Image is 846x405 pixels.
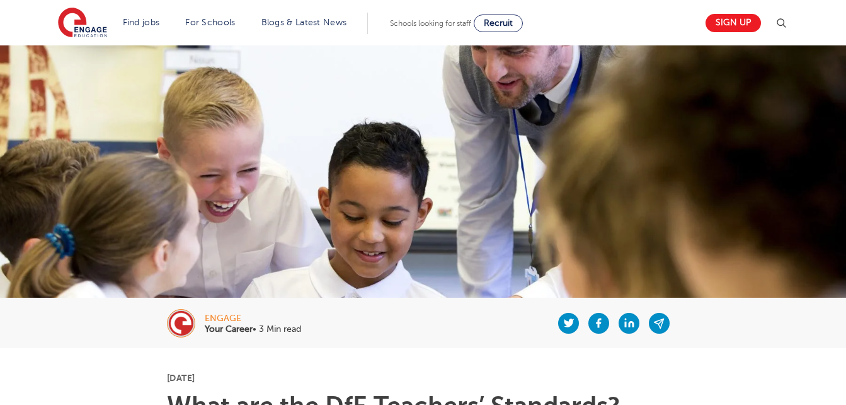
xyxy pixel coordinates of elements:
[706,14,761,32] a: Sign up
[205,324,253,334] b: Your Career
[390,19,471,28] span: Schools looking for staff
[167,373,679,382] p: [DATE]
[205,314,301,323] div: engage
[484,18,513,28] span: Recruit
[261,18,347,27] a: Blogs & Latest News
[474,15,523,32] a: Recruit
[123,18,160,27] a: Find jobs
[205,325,301,334] p: • 3 Min read
[185,18,235,27] a: For Schools
[58,8,107,39] img: Engage Education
